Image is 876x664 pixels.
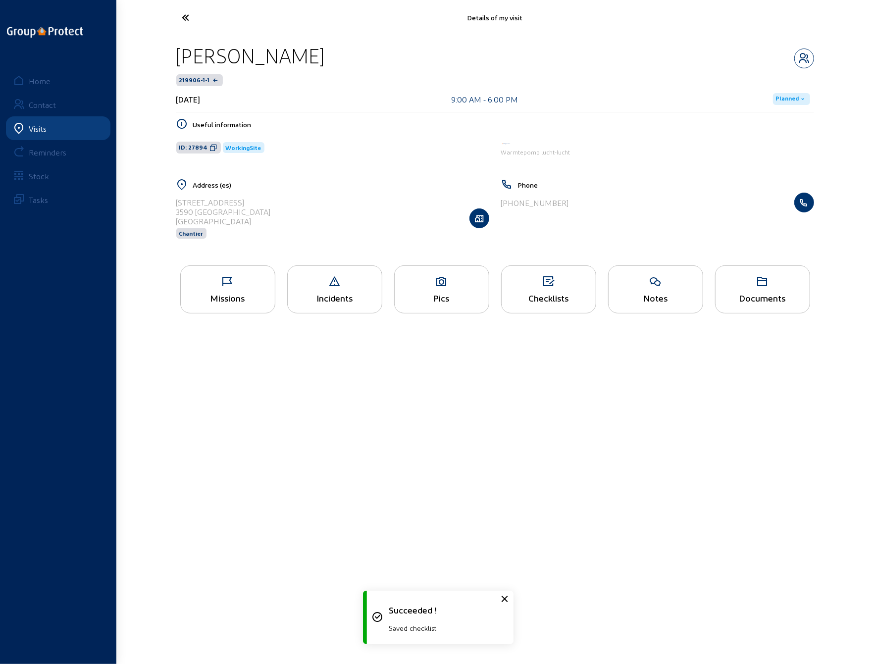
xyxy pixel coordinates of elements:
[518,181,814,189] h5: Phone
[179,144,208,152] span: ID: 27894
[29,171,49,181] div: Stock
[179,230,204,237] span: Chantier
[7,27,83,38] img: logo-oneline.png
[193,181,489,189] h5: Address (es)
[6,164,110,188] a: Stock
[451,95,518,104] div: 9:00 AM - 6:00 PM
[6,69,110,93] a: Home
[29,100,56,109] div: Contact
[502,293,596,303] div: Checklists
[181,293,275,303] div: Missions
[501,149,570,155] span: Warmtepomp lucht-lucht
[29,76,51,86] div: Home
[288,293,382,303] div: Incidents
[277,13,713,22] div: Details of my visit
[501,198,569,207] div: [PHONE_NUMBER]
[29,148,66,157] div: Reminders
[6,93,110,116] a: Contact
[395,293,489,303] div: Pics
[501,143,511,145] img: Energy Protect HVAC
[389,605,503,615] p: Succeeded !
[176,43,325,68] div: [PERSON_NAME]
[389,624,503,632] p: Saved checklist
[29,124,47,133] div: Visits
[6,116,110,140] a: Visits
[193,120,814,129] h5: Useful information
[176,216,271,226] div: [GEOGRAPHIC_DATA]
[179,76,210,84] span: 219906-1-1
[609,293,703,303] div: Notes
[226,144,261,151] span: WorkingSite
[29,195,48,204] div: Tasks
[176,198,271,207] div: [STREET_ADDRESS]
[6,140,110,164] a: Reminders
[6,188,110,211] a: Tasks
[776,95,799,103] span: Planned
[176,207,271,216] div: 3590 [GEOGRAPHIC_DATA]
[716,293,810,303] div: Documents
[176,95,201,104] div: [DATE]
